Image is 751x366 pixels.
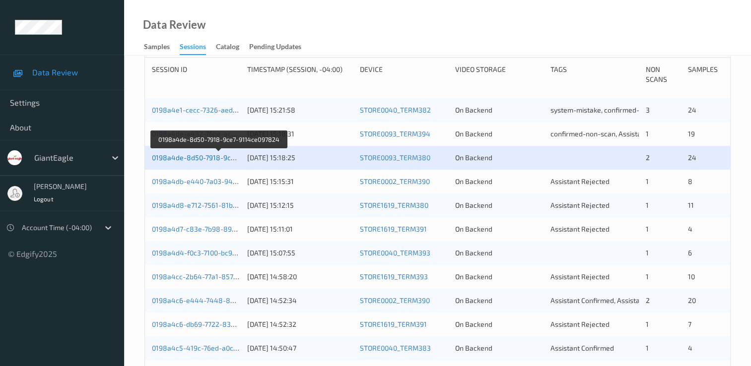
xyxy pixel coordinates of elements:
div: Catalog [216,42,239,54]
span: 1 [646,225,649,233]
div: Samples [144,42,170,54]
a: 0198a4c6-db69-7722-8369-f5c1d8d0bf7e [152,320,285,328]
a: Samples [144,40,180,54]
div: [DATE] 15:12:15 [247,200,353,210]
div: [DATE] 15:11:01 [247,224,353,234]
div: On Backend [455,248,544,258]
a: STORE0040_TERM383 [360,344,431,352]
span: Assistant Rejected [550,177,610,185]
span: Assistant Rejected [550,225,610,233]
a: STORE0002_TERM390 [360,177,430,185]
a: 0198a4c5-419c-76ed-a0c8-239afdc43a5d [152,344,287,352]
div: [DATE] 15:07:55 [247,248,353,258]
div: On Backend [455,105,544,115]
span: 1 [646,248,649,257]
div: Pending Updates [249,42,301,54]
a: 0198a4e1-cecc-7326-aed8-8a7d83f120fd [152,106,284,114]
span: Assistant Confirmed [550,344,614,352]
div: Tags [550,64,639,84]
div: Device [360,64,448,84]
div: [DATE] 15:21:58 [247,105,353,115]
div: On Backend [455,296,544,305]
span: 11 [688,201,694,209]
div: [DATE] 15:15:31 [247,177,353,186]
div: Data Review [143,20,205,30]
span: Assistant Rejected [550,272,610,281]
div: Video Storage [455,64,544,84]
a: STORE0093_TERM380 [360,153,430,162]
div: Session ID [152,64,240,84]
div: [DATE] 14:52:32 [247,319,353,329]
span: 6 [688,248,692,257]
a: 0198a4db-e440-7a03-9499-920658408bae [152,177,293,185]
a: STORE1619_TERM393 [360,272,428,281]
span: 10 [688,272,695,281]
span: 1 [646,320,649,328]
a: STORE0040_TERM393 [360,248,430,257]
a: STORE1619_TERM391 [360,320,427,328]
span: 24 [688,153,696,162]
div: [DATE] 14:58:20 [247,272,353,282]
span: 2 [646,153,650,162]
div: On Backend [455,153,544,163]
a: 0198a4d8-e712-7561-81ba-7e1420cfaf69 [152,201,282,209]
a: 0198a4c6-e444-7448-8adc-0e38d1a76c7d [152,296,290,305]
div: On Backend [455,224,544,234]
div: [DATE] 14:50:47 [247,343,353,353]
a: STORE0002_TERM390 [360,296,430,305]
span: 3 [646,106,650,114]
span: 2 [646,296,650,305]
span: 4 [688,344,692,352]
span: 4 [688,225,692,233]
a: 0198a4d4-f0c3-7100-bc99-eb5a62ca5602 [152,248,286,257]
span: 1 [646,177,649,185]
span: 19 [688,129,695,138]
div: On Backend [455,272,544,282]
a: 0198a4cc-2b64-77a1-857e-6d2ddcd52b6c [152,272,287,281]
a: 0198a4de-8d50-7918-9ce7-9114ce097824 [152,153,287,162]
div: On Backend [455,129,544,139]
span: 20 [688,296,696,305]
span: Assistant Rejected [550,201,610,209]
a: Pending Updates [249,40,311,54]
span: 24 [688,106,696,114]
a: STORE1619_TERM380 [360,201,428,209]
span: 1 [646,201,649,209]
a: 0198a4de-a432-76be-acc1-0730d20c0970 [152,129,287,138]
div: On Backend [455,319,544,329]
div: Timestamp (Session, -04:00) [247,64,353,84]
span: Assistant Confirmed, Assistant Rejected [550,296,676,305]
div: [DATE] 14:52:34 [247,296,353,305]
a: STORE0093_TERM394 [360,129,430,138]
span: Assistant Rejected [550,320,610,328]
div: [DATE] 15:18:31 [247,129,353,139]
span: 1 [646,129,649,138]
div: Sessions [180,42,206,55]
a: Sessions [180,40,216,55]
a: STORE1619_TERM391 [360,225,427,233]
span: 8 [688,177,692,185]
span: 1 [646,344,649,352]
div: On Backend [455,200,544,210]
div: Samples [688,64,723,84]
a: 0198a4d7-c83e-7b98-89f2-dc10b05430c5 [152,225,287,233]
a: STORE0040_TERM382 [360,106,431,114]
div: On Backend [455,177,544,186]
a: Catalog [216,40,249,54]
div: [DATE] 15:18:25 [247,153,353,163]
div: On Backend [455,343,544,353]
span: 7 [688,320,691,328]
div: Non Scans [646,64,681,84]
span: 1 [646,272,649,281]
